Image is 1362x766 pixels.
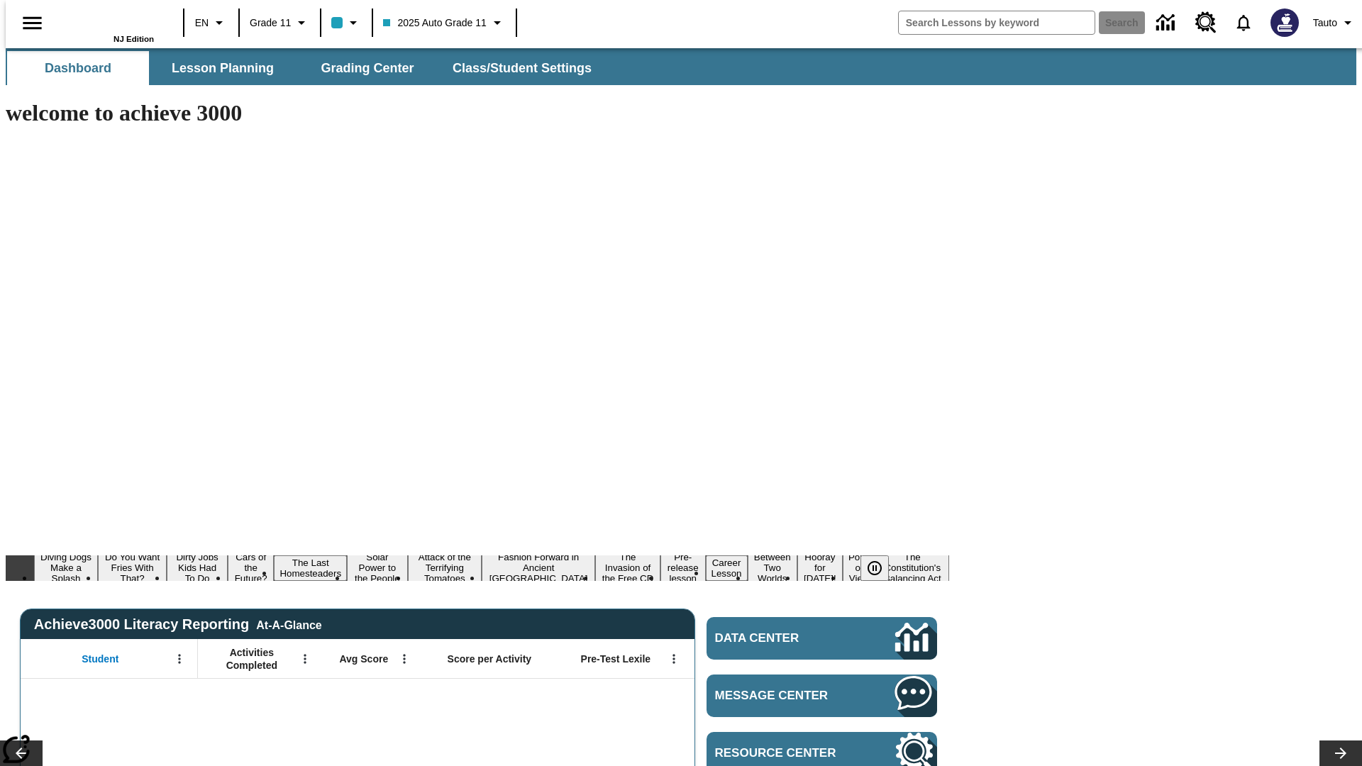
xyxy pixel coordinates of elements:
[1262,4,1307,41] button: Select a new avatar
[256,616,321,632] div: At-A-Glance
[453,60,592,77] span: Class/Student Settings
[98,550,167,586] button: Slide 2 Do You Want Fries With That?
[195,16,209,30] span: EN
[707,617,937,660] a: Data Center
[581,653,651,665] span: Pre-Test Lexile
[899,11,1095,34] input: search field
[843,550,876,586] button: Slide 14 Point of View
[294,648,316,670] button: Open Menu
[706,555,748,581] button: Slide 11 Career Lesson
[326,10,367,35] button: Class color is light blue. Change class color
[34,616,322,633] span: Achieve3000 Literacy Reporting
[797,550,843,586] button: Slide 13 Hooray for Constitution Day!
[297,51,438,85] button: Grading Center
[377,10,511,35] button: Class: 2025 Auto Grade 11, Select your class
[167,550,228,586] button: Slide 3 Dirty Jobs Kids Had To Do
[860,555,889,581] button: Pause
[250,16,291,30] span: Grade 11
[1307,10,1362,35] button: Profile/Settings
[482,550,595,586] button: Slide 8 Fashion Forward in Ancient Rome
[62,5,154,43] div: Home
[205,646,299,672] span: Activities Completed
[394,648,415,670] button: Open Menu
[1319,740,1362,766] button: Lesson carousel, Next
[1187,4,1225,42] a: Resource Center, Will open in new tab
[244,10,316,35] button: Grade: Grade 11, Select a grade
[595,550,660,586] button: Slide 9 The Invasion of the Free CD
[82,653,118,665] span: Student
[189,10,234,35] button: Language: EN, Select a language
[1270,9,1299,37] img: Avatar
[448,653,532,665] span: Score per Activity
[228,550,274,586] button: Slide 4 Cars of the Future?
[169,648,190,670] button: Open Menu
[347,550,407,586] button: Slide 6 Solar Power to the People
[7,51,149,85] button: Dashboard
[6,100,949,126] h1: welcome to achieve 3000
[707,675,937,717] a: Message Center
[172,60,274,77] span: Lesson Planning
[11,2,53,44] button: Open side menu
[1313,16,1337,30] span: Tauto
[860,555,903,581] div: Pause
[339,653,388,665] span: Avg Score
[383,16,486,30] span: 2025 Auto Grade 11
[663,648,685,670] button: Open Menu
[1148,4,1187,43] a: Data Center
[6,51,604,85] div: SubNavbar
[6,48,1356,85] div: SubNavbar
[876,550,949,586] button: Slide 15 The Constitution's Balancing Act
[274,555,347,581] button: Slide 5 The Last Homesteaders
[45,60,111,77] span: Dashboard
[113,35,154,43] span: NJ Edition
[152,51,294,85] button: Lesson Planning
[715,746,853,760] span: Resource Center
[62,6,154,35] a: Home
[660,550,706,586] button: Slide 10 Pre-release lesson
[321,60,414,77] span: Grading Center
[408,550,482,586] button: Slide 7 Attack of the Terrifying Tomatoes
[441,51,603,85] button: Class/Student Settings
[34,550,98,586] button: Slide 1 Diving Dogs Make a Splash
[715,631,848,645] span: Data Center
[1225,4,1262,41] a: Notifications
[748,550,797,586] button: Slide 12 Between Two Worlds
[715,689,853,703] span: Message Center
